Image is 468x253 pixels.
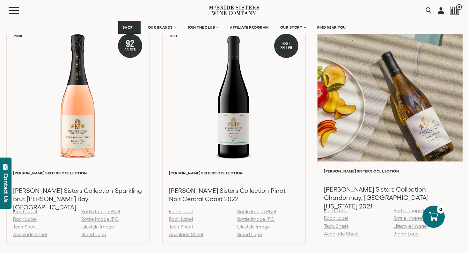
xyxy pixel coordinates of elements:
[169,209,193,214] a: Front Label
[393,215,432,221] a: Bottle Image JPG
[188,25,215,30] span: JOIN THE CLUB
[317,25,346,30] span: FIND NEAR YOU
[13,232,47,237] a: Accolade Sheet
[81,232,106,237] a: Brand Logo
[237,216,274,222] a: Bottle Image JPG
[144,21,180,34] a: OUR BRANDS
[324,215,348,221] a: Back Label
[393,223,427,229] a: Lifestyle Image
[169,186,299,203] h3: [PERSON_NAME] Sisters Collection Pinot Noir Central Coast 2022
[230,25,269,30] span: AFFILIATE PROGRAM
[324,223,348,229] a: Tech Sheet
[81,216,119,222] a: Bottle Image JPG
[456,4,462,10] span: 0
[169,224,193,229] a: Tech Sheet
[13,224,37,229] a: Tech Sheet
[3,173,9,202] div: Contact Us
[237,232,262,237] a: Brand Logo
[237,209,276,214] a: Bottle Image PNG
[324,169,456,173] h6: [PERSON_NAME] Sisters Collection
[13,186,143,211] h3: [PERSON_NAME] Sisters Collection Sparkling Brut [PERSON_NAME] Bay [GEOGRAPHIC_DATA]
[13,216,37,222] a: Back Label
[324,208,348,213] a: Front Label
[237,224,270,229] a: Lifestyle Image
[393,231,419,236] a: Brand Logo
[118,21,141,34] a: SHOP
[13,209,37,214] a: Front Label
[184,21,223,34] a: JOIN THE CLUB
[169,216,193,222] a: Back Label
[81,209,120,214] a: Bottle Image PNG
[122,25,133,30] span: SHOP
[276,21,310,34] a: OUR STORY
[313,21,350,34] a: FIND NEAR YOU
[169,232,203,237] a: Accolade Sheet
[9,7,32,14] button: Mobile Menu Trigger
[280,25,303,30] span: OUR STORY
[437,206,445,214] div: 0
[324,231,359,236] a: Accolade Sheet
[13,171,143,175] h6: [PERSON_NAME] Sisters Collection
[393,208,433,213] a: Bottle Image PNG
[226,21,273,34] a: AFFILIATE PROGRAM
[169,171,299,175] h6: [PERSON_NAME] Sisters Collection
[170,34,177,38] h6: Red
[14,34,23,38] h6: Pink
[81,224,114,229] a: Lifestyle Image
[148,25,173,30] span: OUR BRANDS
[324,185,456,211] h3: [PERSON_NAME] Sisters Collection Chardonnay, [GEOGRAPHIC_DATA][US_STATE] 2021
